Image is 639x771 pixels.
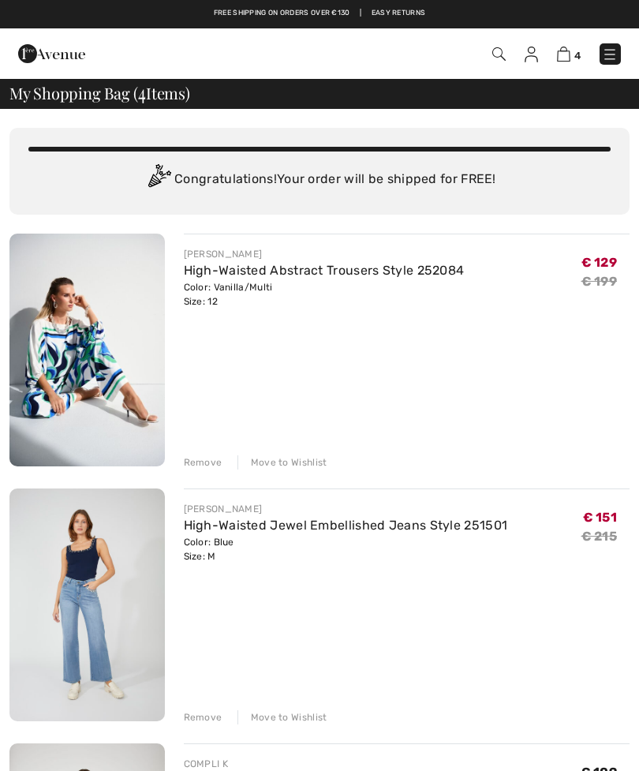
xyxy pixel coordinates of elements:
[360,8,361,19] span: |
[602,47,618,62] img: Menu
[184,502,508,516] div: [PERSON_NAME]
[557,44,581,63] a: 4
[184,263,465,278] a: High-Waisted Abstract Trousers Style 252084
[9,488,165,721] img: High-Waisted Jewel Embellished Jeans Style 251501
[18,38,85,69] img: 1ère Avenue
[138,81,146,102] span: 4
[184,518,508,533] a: High-Waisted Jewel Embellished Jeans Style 251501
[583,510,618,525] span: € 151
[184,455,222,470] div: Remove
[9,234,165,466] img: High-Waisted Abstract Trousers Style 252084
[581,274,618,289] s: € 199
[28,164,611,196] div: Congratulations! Your order will be shipped for FREE!
[9,85,190,101] span: My Shopping Bag ( Items)
[184,757,453,771] div: COMPLI K
[184,247,465,261] div: [PERSON_NAME]
[492,47,506,61] img: Search
[18,45,85,60] a: 1ère Avenue
[143,164,174,196] img: Congratulation2.svg
[237,710,327,724] div: Move to Wishlist
[184,535,508,563] div: Color: Blue Size: M
[557,47,570,62] img: Shopping Bag
[525,47,538,62] img: My Info
[581,255,618,270] span: € 129
[574,50,581,62] span: 4
[372,8,426,19] a: Easy Returns
[237,455,327,470] div: Move to Wishlist
[214,8,350,19] a: Free shipping on orders over €130
[184,710,222,724] div: Remove
[581,529,618,544] s: € 215
[184,280,465,309] div: Color: Vanilla/Multi Size: 12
